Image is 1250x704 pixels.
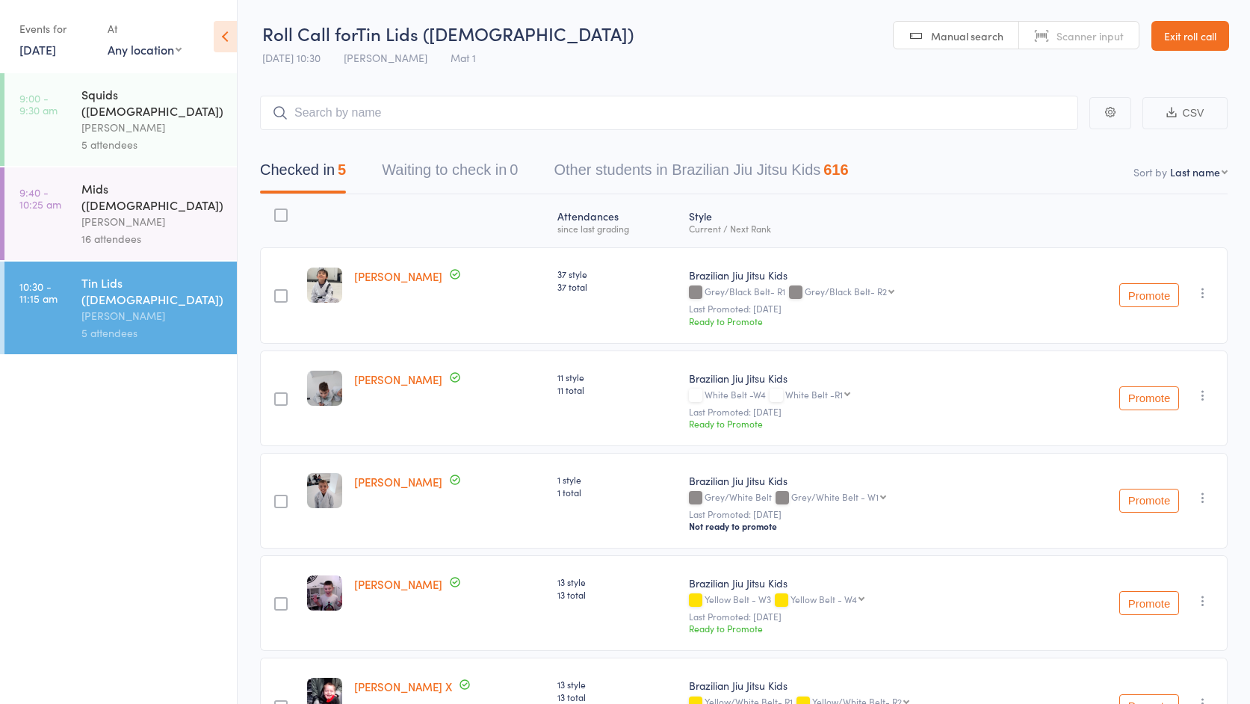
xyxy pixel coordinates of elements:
[81,136,224,153] div: 5 attendees
[81,274,224,307] div: Tin Lids ([DEMOGRAPHIC_DATA])
[689,678,1042,693] div: Brazilian Jiu Jitsu Kids
[790,594,857,604] div: Yellow Belt - W4
[4,73,237,166] a: 9:00 -9:30 amSquids ([DEMOGRAPHIC_DATA])[PERSON_NAME]5 attendees
[338,161,346,178] div: 5
[354,679,452,694] a: [PERSON_NAME] X
[19,16,93,41] div: Events for
[4,167,237,260] a: 9:40 -10:25 amMids ([DEMOGRAPHIC_DATA])[PERSON_NAME]16 attendees
[108,16,182,41] div: At
[354,576,442,592] a: [PERSON_NAME]
[19,92,58,116] time: 9:00 - 9:30 am
[557,588,677,601] span: 13 total
[689,223,1042,233] div: Current / Next Rank
[791,492,879,501] div: Grey/White Belt - W1
[1119,386,1179,410] button: Promote
[689,371,1042,386] div: Brazilian Jiu Jitsu Kids
[354,371,442,387] a: [PERSON_NAME]
[307,575,342,611] img: image1636754806.png
[689,575,1042,590] div: Brazilian Jiu Jitsu Kids
[1119,489,1179,513] button: Promote
[260,154,346,194] button: Checked in5
[1119,591,1179,615] button: Promote
[4,262,237,354] a: 10:30 -11:15 amTin Lids ([DEMOGRAPHIC_DATA])[PERSON_NAME]5 attendees
[554,154,848,194] button: Other students in Brazilian Jiu Jitsu Kids616
[785,389,843,399] div: White Belt -R1
[344,50,427,65] span: [PERSON_NAME]
[689,389,1042,402] div: White Belt -W4
[108,41,182,58] div: Any location
[689,407,1042,417] small: Last Promoted: [DATE]
[81,86,224,119] div: Squids ([DEMOGRAPHIC_DATA])
[262,21,356,46] span: Roll Call for
[354,474,442,490] a: [PERSON_NAME]
[356,21,634,46] span: Tin Lids ([DEMOGRAPHIC_DATA])
[307,371,342,406] img: image1718498209.png
[689,622,1042,634] div: Ready to Promote
[307,268,342,303] img: image1673585287.png
[689,286,1042,299] div: Grey/Black Belt- R1
[689,509,1042,519] small: Last Promoted: [DATE]
[689,417,1042,430] div: Ready to Promote
[557,223,677,233] div: since last grading
[689,473,1042,488] div: Brazilian Jiu Jitsu Kids
[382,154,518,194] button: Waiting to check in0
[689,611,1042,622] small: Last Promoted: [DATE]
[1170,164,1220,179] div: Last name
[689,594,1042,607] div: Yellow Belt - W3
[557,575,677,588] span: 13 style
[805,286,887,296] div: Grey/Black Belt- R2
[354,268,442,284] a: [PERSON_NAME]
[689,268,1042,282] div: Brazilian Jiu Jitsu Kids
[557,691,677,703] span: 13 total
[557,473,677,486] span: 1 style
[823,161,848,178] div: 616
[557,678,677,691] span: 13 style
[1119,283,1179,307] button: Promote
[1142,97,1228,129] button: CSV
[557,280,677,293] span: 37 total
[1133,164,1167,179] label: Sort by
[81,324,224,342] div: 5 attendees
[81,180,224,213] div: Mids ([DEMOGRAPHIC_DATA])
[81,119,224,136] div: [PERSON_NAME]
[557,383,677,396] span: 11 total
[557,268,677,280] span: 37 style
[557,371,677,383] span: 11 style
[551,201,683,241] div: Atten­dances
[19,41,56,58] a: [DATE]
[689,303,1042,314] small: Last Promoted: [DATE]
[307,473,342,508] img: image1716683993.png
[931,28,1003,43] span: Manual search
[689,492,1042,504] div: Grey/White Belt
[1151,21,1229,51] a: Exit roll call
[262,50,321,65] span: [DATE] 10:30
[683,201,1048,241] div: Style
[260,96,1078,130] input: Search by name
[81,230,224,247] div: 16 attendees
[689,520,1042,532] div: Not ready to promote
[510,161,518,178] div: 0
[689,315,1042,327] div: Ready to Promote
[557,486,677,498] span: 1 total
[451,50,476,65] span: Mat 1
[1056,28,1124,43] span: Scanner input
[19,280,58,304] time: 10:30 - 11:15 am
[81,213,224,230] div: [PERSON_NAME]
[19,186,61,210] time: 9:40 - 10:25 am
[81,307,224,324] div: [PERSON_NAME]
